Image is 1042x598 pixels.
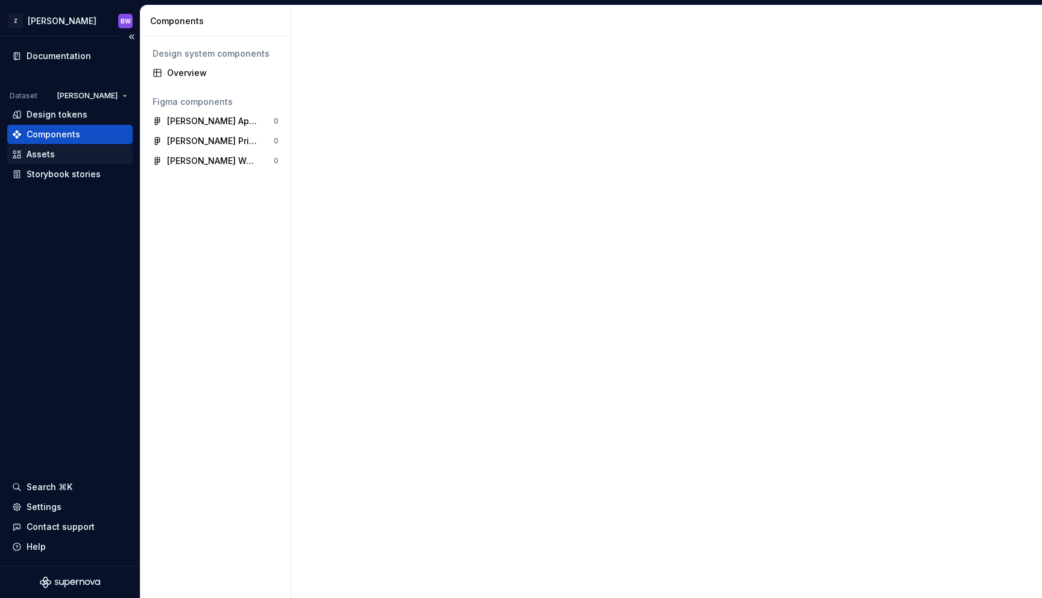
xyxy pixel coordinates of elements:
[10,91,37,101] div: Dataset
[27,148,55,160] div: Assets
[28,15,96,27] div: [PERSON_NAME]
[40,576,100,588] svg: Supernova Logo
[274,116,279,126] div: 0
[27,168,101,180] div: Storybook stories
[27,481,72,493] div: Search ⌘K
[7,105,133,124] a: Design tokens
[8,14,23,28] div: Z
[148,63,283,83] a: Overview
[274,156,279,166] div: 0
[27,128,80,140] div: Components
[7,145,133,164] a: Assets
[7,165,133,184] a: Storybook stories
[153,96,279,108] div: Figma components
[148,112,283,131] a: [PERSON_NAME] App UI Kit0
[27,521,95,533] div: Contact support
[7,125,133,144] a: Components
[7,497,133,517] a: Settings
[153,48,279,60] div: Design system components
[167,67,279,79] div: Overview
[123,28,140,45] button: Collapse sidebar
[167,135,257,147] div: [PERSON_NAME] Primitives
[148,131,283,151] a: [PERSON_NAME] Primitives0
[7,517,133,537] button: Contact support
[27,50,91,62] div: Documentation
[150,15,286,27] div: Components
[121,16,131,26] div: BW
[7,537,133,556] button: Help
[2,8,137,34] button: Z[PERSON_NAME]BW
[7,477,133,497] button: Search ⌘K
[27,541,46,553] div: Help
[7,46,133,66] a: Documentation
[274,136,279,146] div: 0
[167,155,257,167] div: [PERSON_NAME] Web UI Kit
[52,87,133,104] button: [PERSON_NAME]
[148,151,283,171] a: [PERSON_NAME] Web UI Kit0
[167,115,257,127] div: [PERSON_NAME] App UI Kit
[27,501,62,513] div: Settings
[27,109,87,121] div: Design tokens
[57,91,118,101] span: [PERSON_NAME]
